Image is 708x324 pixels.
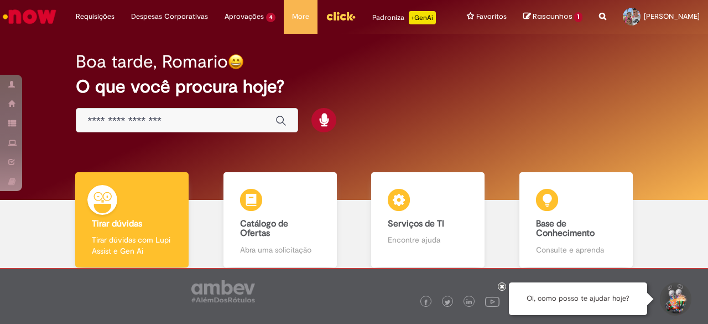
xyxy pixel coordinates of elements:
span: Requisições [76,11,114,22]
span: Aprovações [225,11,264,22]
h2: O que você procura hoje? [76,77,632,96]
span: Despesas Corporativas [131,11,208,22]
img: logo_footer_twitter.png [445,300,450,305]
b: Base de Conhecimento [536,218,595,239]
img: ServiceNow [1,6,58,28]
span: [PERSON_NAME] [644,12,700,21]
p: Encontre ajuda [388,234,468,245]
a: Tirar dúvidas Tirar dúvidas com Lupi Assist e Gen Ai [58,172,206,268]
span: More [292,11,309,22]
button: Iniciar Conversa de Suporte [658,282,691,316]
img: logo_footer_linkedin.png [466,299,472,306]
span: 1 [574,12,582,22]
a: Serviços de TI Encontre ajuda [354,172,502,268]
a: Rascunhos [523,12,582,22]
b: Serviços de TI [388,218,444,229]
img: happy-face.png [228,54,244,70]
p: Consulte e aprenda [536,244,616,255]
img: click_logo_yellow_360x200.png [326,8,356,24]
a: Base de Conhecimento Consulte e aprenda [502,172,650,268]
b: Tirar dúvidas [92,218,142,229]
p: +GenAi [409,11,436,24]
p: Abra uma solicitação [240,244,320,255]
div: Oi, como posso te ajudar hoje? [509,282,647,315]
span: Favoritos [476,11,507,22]
span: 4 [266,13,275,22]
p: Tirar dúvidas com Lupi Assist e Gen Ai [92,234,172,256]
img: logo_footer_youtube.png [485,294,499,308]
img: logo_footer_ambev_rotulo_gray.png [191,280,255,302]
h2: Boa tarde, Romario [76,52,228,71]
a: Catálogo de Ofertas Abra uma solicitação [206,172,355,268]
img: logo_footer_facebook.png [423,300,429,305]
b: Catálogo de Ofertas [240,218,288,239]
div: Padroniza [372,11,436,24]
span: Rascunhos [533,11,572,22]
